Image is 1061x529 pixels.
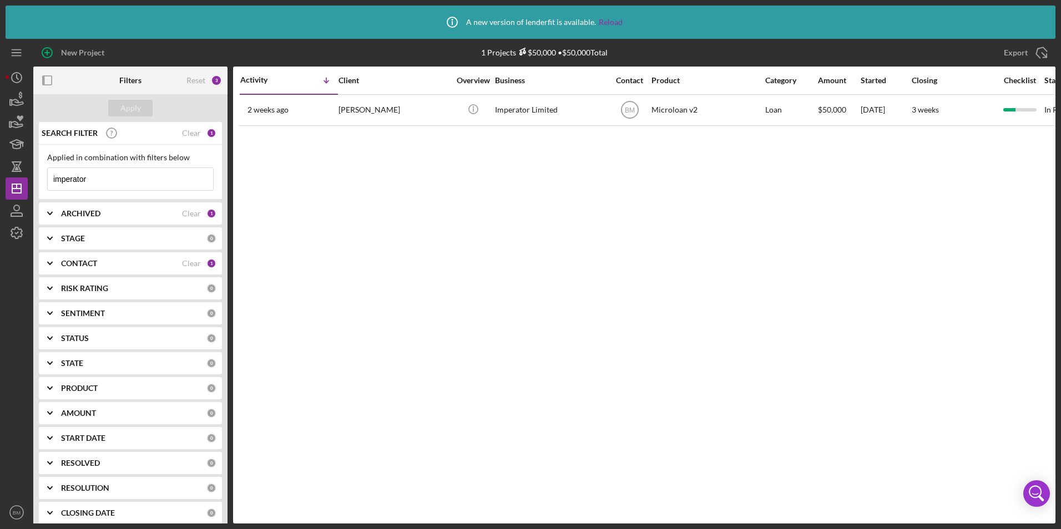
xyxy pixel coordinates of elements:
[61,234,85,243] b: STAGE
[993,42,1055,64] button: Export
[912,76,995,85] div: Closing
[1004,42,1028,64] div: Export
[61,309,105,318] b: SENTIMENT
[61,259,97,268] b: CONTACT
[996,76,1043,85] div: Checklist
[206,433,216,443] div: 0
[516,48,556,57] div: $50,000
[206,233,216,243] div: 0
[861,95,911,125] div: [DATE]
[247,105,289,114] time: 2025-09-05 02:58
[1023,480,1050,507] div: Open Intercom Messenger
[206,483,216,493] div: 0
[119,76,142,85] b: Filters
[47,153,214,162] div: Applied in combination with filters below
[206,383,216,393] div: 0
[452,76,494,85] div: Overview
[206,128,216,138] div: 1
[61,459,100,467] b: RESOLVED
[120,100,141,116] div: Apply
[765,95,817,125] div: Loan
[61,508,115,517] b: CLOSING DATE
[206,333,216,343] div: 0
[61,42,104,64] div: New Project
[182,209,201,218] div: Clear
[61,209,100,218] b: ARCHIVED
[61,284,108,293] b: RISK RATING
[495,95,606,125] div: Imperator Limited
[61,384,98,393] b: PRODUCT
[765,76,817,85] div: Category
[211,75,222,86] div: 3
[651,95,762,125] div: Microloan v2
[206,458,216,468] div: 0
[6,501,28,523] button: BM
[609,76,650,85] div: Contact
[651,76,762,85] div: Product
[61,359,83,368] b: STATE
[182,259,201,268] div: Clear
[338,76,449,85] div: Client
[912,105,939,114] time: 3 weeks
[206,258,216,268] div: 1
[438,8,623,36] div: A new version of lenderfit is available.
[206,358,216,368] div: 0
[61,434,105,442] b: START DATE
[495,76,606,85] div: Business
[861,76,911,85] div: Started
[61,484,109,492] b: RESOLUTION
[108,100,153,116] button: Apply
[186,76,205,85] div: Reset
[13,510,21,516] text: BM
[240,75,289,84] div: Activity
[206,508,216,518] div: 0
[338,95,449,125] div: [PERSON_NAME]
[206,208,216,218] div: 1
[206,308,216,318] div: 0
[206,408,216,418] div: 0
[818,76,860,85] div: Amount
[182,129,201,138] div: Clear
[818,105,846,114] span: $50,000
[61,409,96,418] b: AMOUNT
[625,106,635,114] text: BM
[61,334,89,343] b: STATUS
[42,129,98,138] b: SEARCH FILTER
[599,18,623,27] a: Reload
[206,283,216,293] div: 0
[481,48,608,57] div: 1 Projects • $50,000 Total
[33,42,115,64] button: New Project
